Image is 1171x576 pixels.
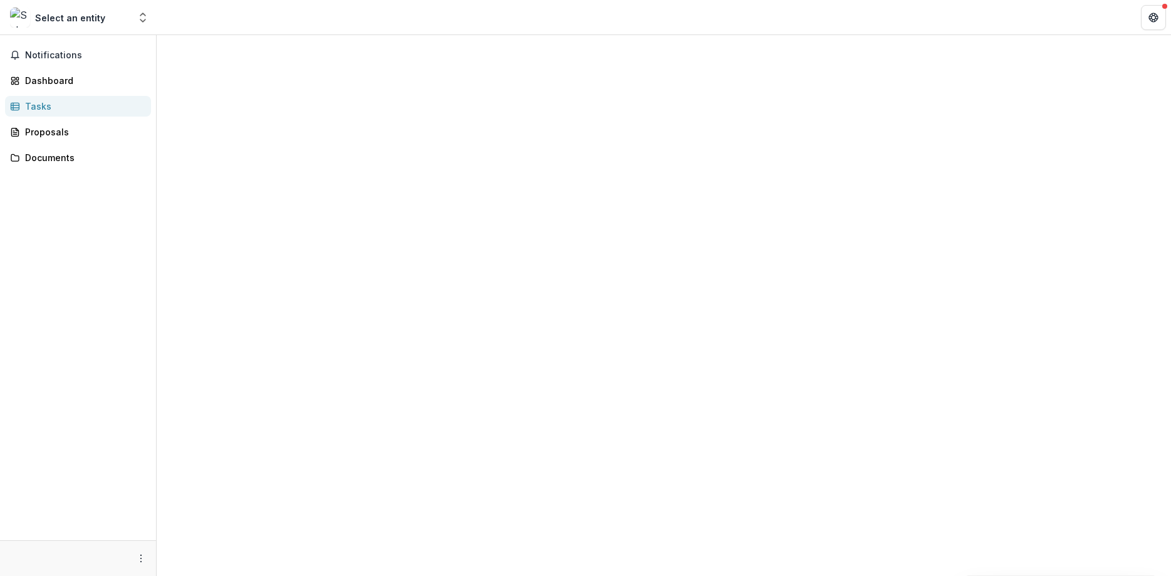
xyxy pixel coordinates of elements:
img: Select an entity [10,8,30,28]
div: Documents [25,151,141,164]
button: More [133,551,148,566]
a: Dashboard [5,70,151,91]
div: Dashboard [25,74,141,87]
a: Documents [5,147,151,168]
div: Select an entity [35,11,105,24]
a: Tasks [5,96,151,117]
button: Notifications [5,45,151,65]
button: Get Help [1141,5,1166,30]
a: Proposals [5,122,151,142]
div: Proposals [25,125,141,139]
button: Open entity switcher [134,5,152,30]
div: Tasks [25,100,141,113]
span: Notifications [25,50,146,61]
